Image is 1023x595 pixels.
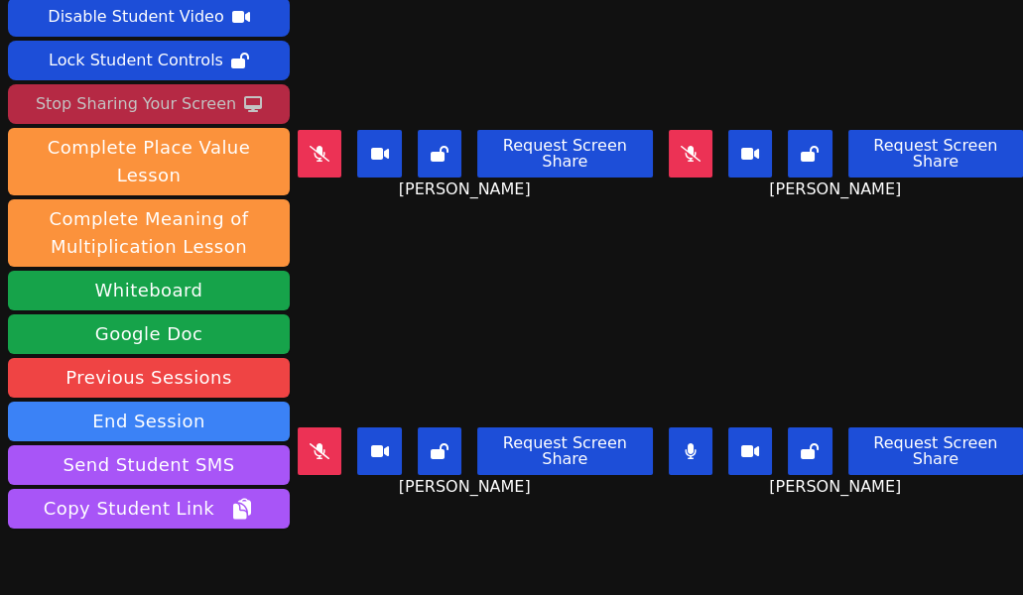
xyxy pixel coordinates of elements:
div: Lock Student Controls [49,45,223,76]
span: [PERSON_NAME] [399,178,536,201]
button: Request Screen Share [477,427,652,475]
button: Request Screen Share [848,130,1023,178]
span: [PERSON_NAME] [769,178,906,201]
button: End Session [8,402,290,441]
span: [PERSON_NAME] [399,475,536,499]
button: Complete Place Value Lesson [8,128,290,195]
button: Stop Sharing Your Screen [8,84,290,124]
a: Previous Sessions [8,358,290,398]
div: Stop Sharing Your Screen [36,88,236,120]
button: Send Student SMS [8,445,290,485]
button: Copy Student Link [8,489,290,529]
span: [PERSON_NAME] [769,475,906,499]
div: Disable Student Video [48,1,223,33]
span: Copy Student Link [44,495,254,523]
a: Google Doc [8,314,290,354]
button: Request Screen Share [848,427,1023,475]
button: Complete Meaning of Multiplication Lesson [8,199,290,267]
button: Whiteboard [8,271,290,310]
button: Lock Student Controls [8,41,290,80]
button: Request Screen Share [477,130,652,178]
